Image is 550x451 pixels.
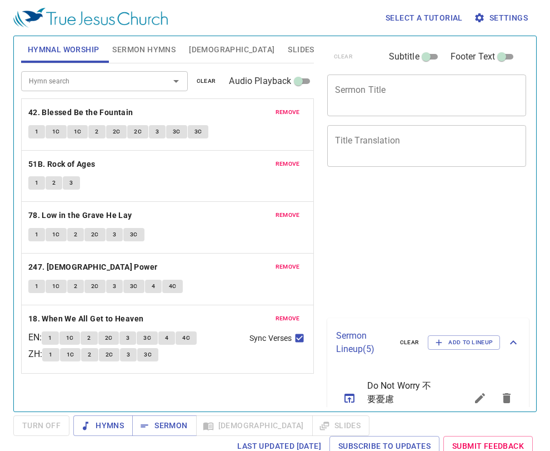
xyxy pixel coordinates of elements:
[82,419,124,433] span: Hymns
[35,230,38,240] span: 1
[145,280,162,293] button: 4
[81,331,97,345] button: 2
[400,338,419,348] span: clear
[67,228,84,241] button: 2
[182,333,190,343] span: 4C
[288,43,314,57] span: Slides
[137,348,158,361] button: 3C
[132,415,196,436] button: Sermon
[28,209,134,222] button: 78. Low in the Grave He Lay
[451,50,496,63] span: Footer Text
[46,125,67,138] button: 1C
[130,230,138,240] span: 3C
[98,331,119,345] button: 2C
[91,281,99,291] span: 2C
[127,125,148,138] button: 2C
[126,333,129,343] span: 3
[476,11,528,25] span: Settings
[28,260,159,274] button: 247. [DEMOGRAPHIC_DATA] Power
[35,127,38,137] span: 1
[67,350,74,360] span: 1C
[28,106,135,120] button: 42. Blessed Be the Fountain
[84,280,106,293] button: 2C
[28,348,42,361] p: ZH :
[28,106,133,120] b: 42. Blessed Be the Fountain
[123,280,144,293] button: 3C
[91,230,99,240] span: 2C
[74,127,82,137] span: 1C
[197,76,216,86] span: clear
[63,176,79,190] button: 3
[336,329,391,356] p: Sermon Lineup ( 5 )
[46,228,67,241] button: 1C
[367,379,441,406] span: Do Not Worry 不要憂慮
[74,281,77,291] span: 2
[323,179,488,314] iframe: from-child
[386,11,463,25] span: Select a tutorial
[69,178,73,188] span: 3
[173,127,181,137] span: 3C
[88,125,105,138] button: 2
[88,350,91,360] span: 2
[276,210,300,220] span: remove
[276,107,300,117] span: remove
[60,348,81,361] button: 1C
[52,281,60,291] span: 1C
[176,331,197,345] button: 4C
[168,73,184,89] button: Open
[35,178,38,188] span: 1
[169,281,177,291] span: 4C
[269,260,307,274] button: remove
[229,75,291,88] span: Audio Playback
[472,8,532,28] button: Settings
[42,348,59,361] button: 1
[119,331,136,345] button: 3
[28,331,42,344] p: EN :
[249,333,292,344] span: Sync Verses
[87,333,91,343] span: 2
[269,312,307,325] button: remove
[46,176,62,190] button: 2
[46,280,67,293] button: 1C
[269,106,307,119] button: remove
[28,312,146,326] button: 18. When We All Get to Heaven
[66,333,74,343] span: 1C
[84,228,106,241] button: 2C
[144,350,152,360] span: 3C
[156,127,159,137] span: 3
[28,312,144,326] b: 18. When We All Get to Heaven
[188,125,209,138] button: 3C
[381,8,467,28] button: Select a tutorial
[269,209,307,222] button: remove
[106,350,113,360] span: 2C
[28,209,132,222] b: 78. Low in the Grave He Lay
[190,75,223,88] button: clear
[105,333,113,343] span: 2C
[106,125,127,138] button: 2C
[367,406,441,417] p: 145
[130,281,138,291] span: 3C
[81,348,98,361] button: 2
[28,280,45,293] button: 1
[52,230,60,240] span: 1C
[162,280,183,293] button: 4C
[99,348,120,361] button: 2C
[28,260,158,274] b: 247. [DEMOGRAPHIC_DATA] Power
[134,127,142,137] span: 2C
[165,333,168,343] span: 4
[189,43,274,57] span: [DEMOGRAPHIC_DATA]
[393,336,426,349] button: clear
[52,127,60,137] span: 1C
[28,176,45,190] button: 1
[389,50,419,63] span: Subtitle
[276,262,300,272] span: remove
[42,331,58,345] button: 1
[435,338,493,348] span: Add to Lineup
[158,331,175,345] button: 4
[28,157,96,171] b: 51B. Rock of Ages
[113,127,121,137] span: 2C
[28,228,45,241] button: 1
[152,281,155,291] span: 4
[120,348,137,361] button: 3
[276,314,300,324] span: remove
